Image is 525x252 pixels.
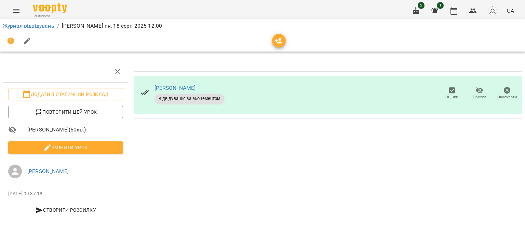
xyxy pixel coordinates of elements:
[504,4,517,17] button: UA
[8,204,123,216] button: Створити розсилку
[3,23,54,29] a: Журнал відвідувань
[57,22,59,30] li: /
[11,206,120,214] span: Створити розсилку
[14,90,118,98] span: Додати в статичний розклад
[466,84,494,103] button: Прогул
[3,22,522,30] nav: breadcrumb
[8,191,123,197] p: [DATE] 09:37:18
[507,7,514,14] span: UA
[488,6,497,16] img: avatar_s.png
[154,85,196,91] a: [PERSON_NAME]
[33,14,67,18] span: For Business
[8,141,123,154] button: Змінити урок
[437,2,444,9] span: 1
[62,22,162,30] p: [PERSON_NAME] пн, 18 серп 2025 12:00
[27,168,69,174] a: [PERSON_NAME]
[445,94,458,100] span: Оцінки
[27,126,123,134] span: [PERSON_NAME] ( 50 хв. )
[418,2,425,9] span: 2
[8,3,25,19] button: Menu
[154,96,225,102] span: Відвідування за абонементом
[14,108,118,116] span: Повторити цей урок
[493,84,521,103] button: Скасувати
[438,84,466,103] button: Оцінки
[33,3,67,13] img: Voopty Logo
[473,94,486,100] span: Прогул
[14,143,118,152] span: Змінити урок
[8,88,123,100] button: Додати в статичний розклад
[8,106,123,118] button: Повторити цей урок
[497,94,517,100] span: Скасувати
